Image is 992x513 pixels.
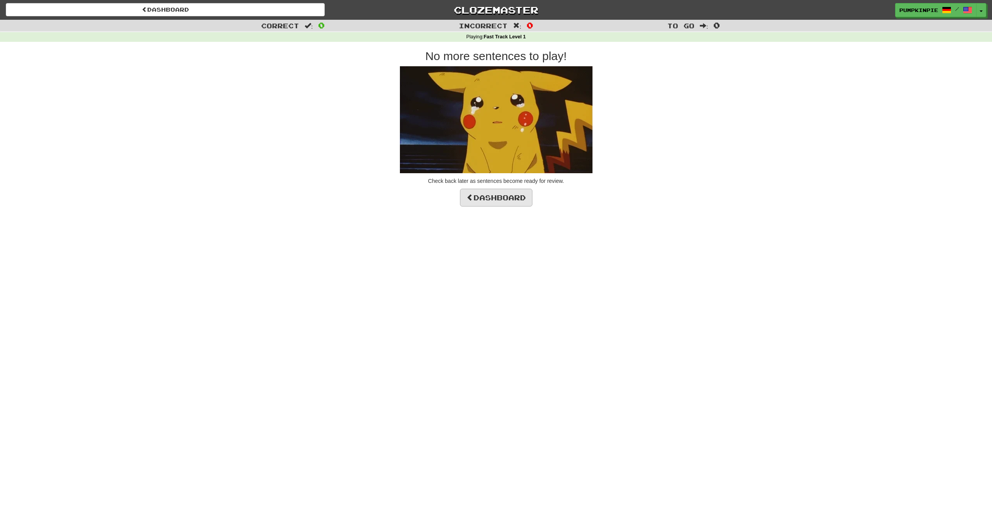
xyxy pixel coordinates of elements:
span: Correct [261,22,299,29]
p: Check back later as sentences become ready for review. [275,177,717,185]
h2: No more sentences to play! [275,50,717,62]
span: / [955,6,959,12]
strong: Fast Track Level 1 [484,34,526,40]
span: 0 [527,21,533,30]
a: Dashboard [460,189,532,207]
span: PumpkinPie [899,7,938,14]
a: PumpkinPie / [895,3,976,17]
a: Clozemaster [336,3,655,17]
span: 0 [318,21,325,30]
img: sad-pikachu.gif [400,66,592,173]
span: : [305,22,313,29]
span: Incorrect [459,22,508,29]
span: : [700,22,708,29]
span: To go [667,22,694,29]
span: 0 [713,21,720,30]
a: Dashboard [6,3,325,16]
span: : [513,22,522,29]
